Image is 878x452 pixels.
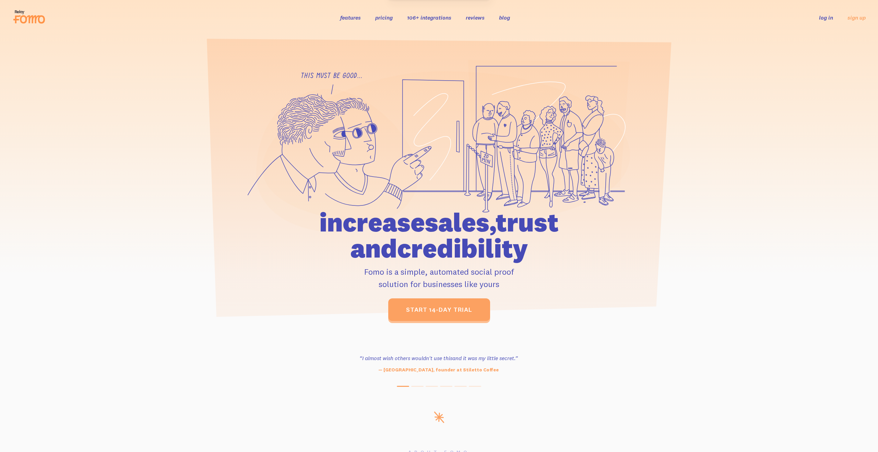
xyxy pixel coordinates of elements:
a: log in [819,14,833,21]
h3: “I almost wish others wouldn't use this and it was my little secret.” [345,354,532,362]
a: reviews [466,14,485,21]
a: start 14-day trial [388,298,490,321]
a: 106+ integrations [407,14,451,21]
a: blog [499,14,510,21]
p: — [GEOGRAPHIC_DATA], founder at Stiletto Coffee [345,366,532,373]
p: Fomo is a simple, automated social proof solution for businesses like yours [280,265,598,290]
h1: increase sales, trust and credibility [280,209,598,261]
a: features [340,14,361,21]
a: sign up [847,14,866,21]
a: pricing [375,14,393,21]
